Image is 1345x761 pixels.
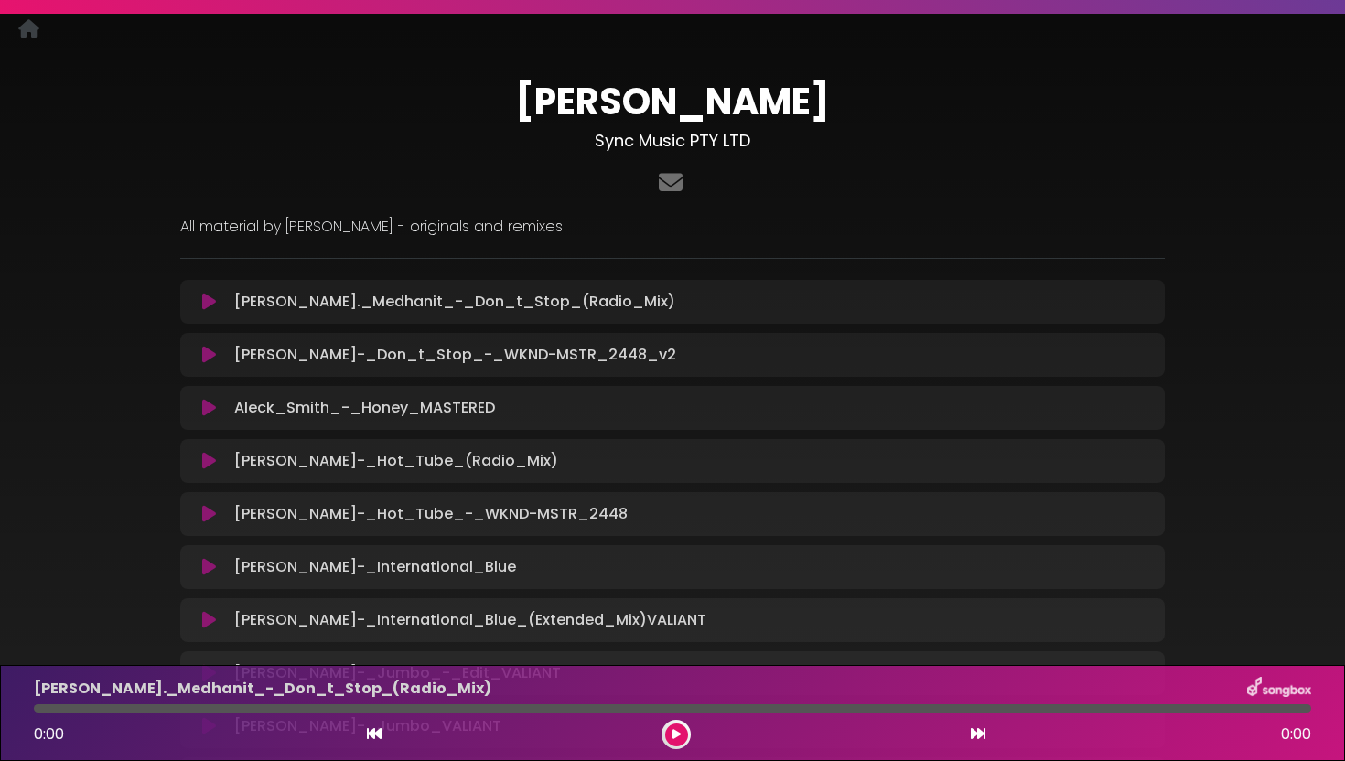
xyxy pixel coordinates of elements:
[234,450,558,472] p: [PERSON_NAME]-_Hot_Tube_(Radio_Mix)
[234,503,628,525] p: [PERSON_NAME]-_Hot_Tube_-_WKND-MSTR_2448
[234,609,706,631] p: [PERSON_NAME]-_International_Blue_(Extended_Mix)VALIANT
[234,662,561,684] p: [PERSON_NAME]-_Jumbo_-_Edit_VALIANT
[180,131,1165,151] h3: Sync Music PTY LTD
[1281,723,1311,745] span: 0:00
[234,344,676,366] p: [PERSON_NAME]-_Don_t_Stop_-_WKND-MSTR_2448_v2
[1247,677,1311,701] img: songbox-logo-white.png
[34,723,64,745] span: 0:00
[180,216,1165,238] p: All material by [PERSON_NAME] - originals and remixes
[234,397,495,419] p: Aleck_Smith_-_Honey_MASTERED
[234,291,675,313] p: [PERSON_NAME]._Medhanit_-_Don_t_Stop_(Radio_Mix)
[34,678,491,700] p: [PERSON_NAME]._Medhanit_-_Don_t_Stop_(Radio_Mix)
[234,556,516,578] p: [PERSON_NAME]-_International_Blue
[180,80,1165,123] h1: [PERSON_NAME]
